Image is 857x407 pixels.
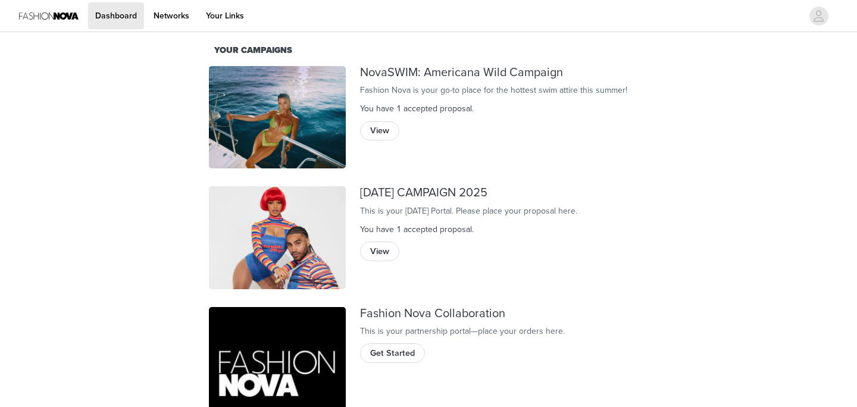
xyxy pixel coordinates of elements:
span: You have 1 accepted proposal . [360,104,474,114]
img: Fashion Nova [209,186,346,289]
button: View [360,121,399,140]
a: View [360,242,399,252]
div: Your Campaigns [214,44,643,57]
a: Dashboard [88,2,144,29]
a: View [360,122,399,132]
div: NovaSWIM: Americana Wild Campaign [360,66,648,80]
div: This is your partnership portal—place your orders here. [360,325,648,337]
div: Fashion Nova is your go-to place for the hottest swim attire this summer! [360,84,648,96]
a: Your Links [199,2,251,29]
div: [DATE] CAMPAIGN 2025 [360,186,648,200]
div: avatar [813,7,824,26]
span: Get Started [370,347,415,360]
button: View [360,242,399,261]
span: You have 1 accepted proposal . [360,224,474,234]
div: Fashion Nova Collaboration [360,307,648,321]
a: Networks [146,2,196,29]
div: This is your [DATE] Portal. Please place your proposal here. [360,205,648,217]
button: Get Started [360,343,425,362]
img: Fashion Nova [209,66,346,169]
img: Fashion Nova Logo [19,2,79,29]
